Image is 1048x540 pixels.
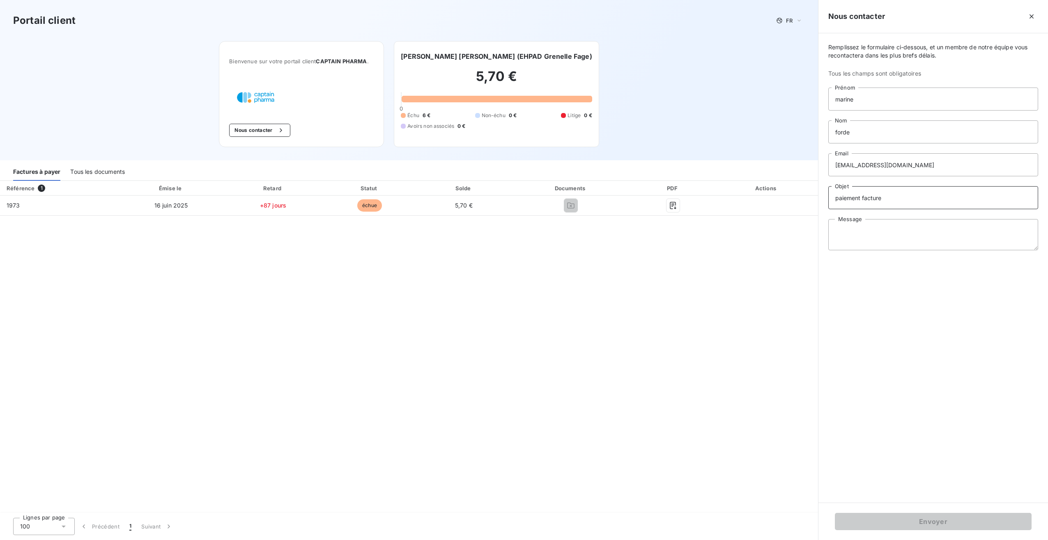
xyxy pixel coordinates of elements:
span: 0 € [509,112,517,119]
div: Tous les documents [70,164,125,181]
input: placeholder [828,186,1038,209]
span: 1 [129,522,131,531]
span: Bienvenue sur votre portail client . [229,58,374,65]
div: Actions [717,184,816,192]
span: 0 € [457,122,465,130]
span: Remplissez le formulaire ci-dessous, et un membre de notre équipe vous recontactera dans les plus... [828,43,1038,60]
span: 1973 [7,202,20,209]
div: Factures à payer [13,164,60,181]
span: 1 [38,185,45,192]
span: Litige [568,112,581,119]
span: Tous les champs sont obligatoires [828,69,1038,78]
h5: Nous contacter [828,11,885,22]
span: CAPTAIN PHARMA [316,58,367,65]
div: Statut [324,184,416,192]
span: FR [786,17,793,24]
div: PDF [633,184,713,192]
span: 6 € [423,112,430,119]
img: Company logo [229,84,282,111]
span: échue [357,199,382,212]
div: Retard [226,184,320,192]
span: 16 juin 2025 [154,202,188,209]
span: 5,70 € [455,202,473,209]
h3: Portail client [13,13,76,28]
input: placeholder [828,120,1038,143]
span: Échu [407,112,419,119]
span: 100 [20,522,30,531]
button: 1 [124,518,136,535]
button: Nous contacter [229,124,290,137]
button: Précédent [75,518,124,535]
button: Suivant [136,518,178,535]
h2: 5,70 € [401,68,592,93]
div: Documents [512,184,630,192]
input: placeholder [828,88,1038,111]
button: Envoyer [835,513,1032,530]
span: 0 € [584,112,592,119]
div: Référence [7,185,34,192]
input: placeholder [828,153,1038,176]
span: Avoirs non associés [407,122,454,130]
span: 0 [400,105,403,112]
span: +87 jours [260,202,286,209]
span: Non-échu [482,112,506,119]
div: Émise le [120,184,223,192]
h6: [PERSON_NAME] [PERSON_NAME] (EHPAD Grenelle Fage) [401,51,592,61]
div: Solde [419,184,508,192]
